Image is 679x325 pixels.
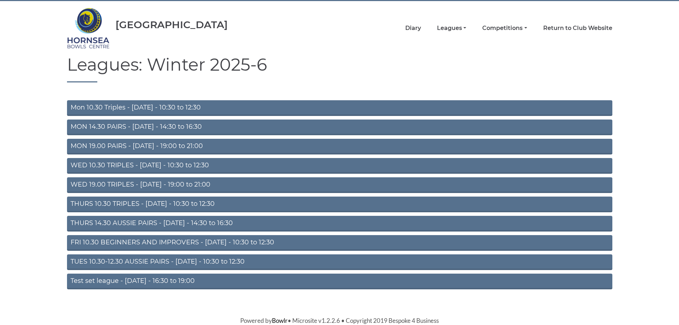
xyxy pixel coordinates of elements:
a: Test set league - [DATE] - 16:30 to 19:00 [67,274,612,289]
a: WED 19.00 TRIPLES - [DATE] - 19:00 to 21:00 [67,177,612,193]
h1: Leagues: Winter 2025-6 [67,55,612,82]
div: [GEOGRAPHIC_DATA] [115,19,228,30]
a: Leagues [437,24,466,32]
a: Competitions [482,24,527,32]
a: MON 14.30 PAIRS - [DATE] - 14:30 to 16:30 [67,120,612,135]
a: Bowlr [272,317,288,324]
a: MON 19.00 PAIRS - [DATE] - 19:00 to 21:00 [67,139,612,154]
a: THURS 14.30 AUSSIE PAIRS - [DATE] - 14:30 to 16:30 [67,216,612,232]
a: Return to Club Website [543,24,612,32]
a: Mon 10.30 Triples - [DATE] - 10:30 to 12:30 [67,100,612,116]
a: Diary [405,24,421,32]
span: Powered by • Microsite v1.2.2.6 • Copyright 2019 Bespoke 4 Business [240,317,439,324]
a: WED 10.30 TRIPLES - [DATE] - 10:30 to 12:30 [67,158,612,174]
a: THURS 10.30 TRIPLES - [DATE] - 10:30 to 12:30 [67,197,612,212]
a: TUES 10.30-12.30 AUSSIE PAIRS - [DATE] - 10:30 to 12:30 [67,254,612,270]
img: Hornsea Bowls Centre [67,3,110,53]
a: FRI 10.30 BEGINNERS AND IMPROVERS - [DATE] - 10:30 to 12:30 [67,235,612,251]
